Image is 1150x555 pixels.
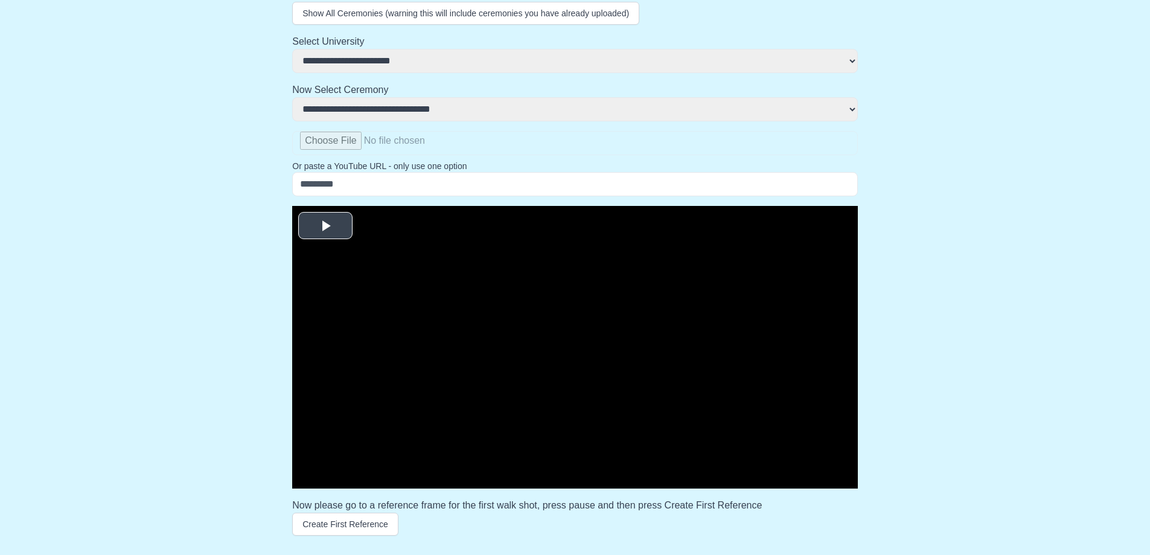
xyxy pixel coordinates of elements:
[292,83,858,97] h2: Now Select Ceremony
[292,34,858,49] h2: Select University
[292,498,858,513] h3: Now please go to a reference frame for the first walk shot, press pause and then press Create Fir...
[298,212,353,239] button: Play Video
[292,513,398,536] button: Create First Reference
[292,2,639,25] button: Show All Ceremonies (warning this will include ceremonies you have already uploaded)
[292,206,858,489] div: Video Player
[292,160,858,172] p: Or paste a YouTube URL - only use one option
